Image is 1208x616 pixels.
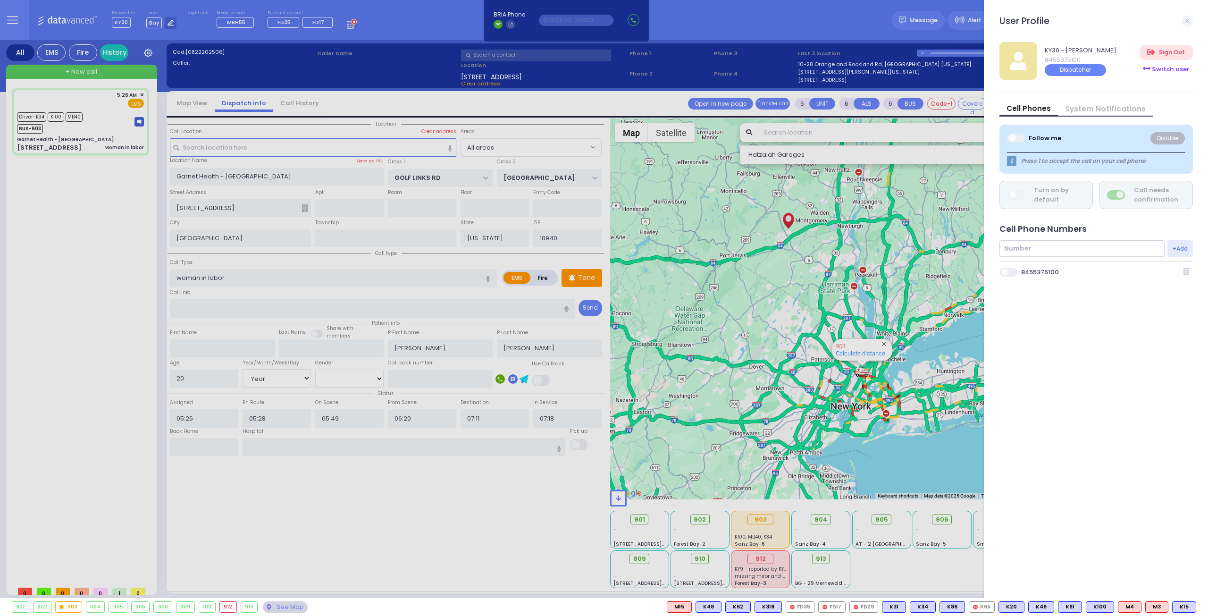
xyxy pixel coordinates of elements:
[241,602,258,612] div: 913
[910,601,936,613] div: K34
[1086,601,1114,613] div: BLS
[1145,601,1168,613] div: ALS
[1134,186,1185,204] div: Call needs confirmation
[882,601,906,613] div: BLS
[969,601,995,613] div: K65
[1118,601,1141,613] div: ALS
[1058,601,1082,613] div: K61
[910,601,936,613] div: BLS
[1045,46,1116,55] span: KY30 - [PERSON_NAME]
[199,602,216,612] div: 910
[109,602,127,612] div: 905
[1172,601,1196,613] div: K15
[940,601,965,613] div: BLS
[790,605,795,609] img: red-radio-icon.svg
[696,601,721,613] div: BLS
[132,602,150,612] div: 906
[86,602,105,612] div: 904
[1045,46,1116,64] a: KY30 - [PERSON_NAME] 8455375100
[56,602,82,612] div: 903
[696,601,721,613] div: K48
[1021,268,1059,277] div: 8455375100
[1145,601,1168,613] div: M3
[940,601,965,613] div: K86
[1086,601,1114,613] div: K100
[1058,601,1082,613] div: BLS
[973,605,978,609] img: red-radio-icon.svg
[822,605,827,609] img: red-radio-icon.svg
[882,601,906,613] div: K31
[1140,61,1192,77] div: Switch user
[998,601,1024,613] div: K20
[1172,601,1196,613] div: BLS
[755,601,782,613] div: K318
[1028,601,1054,613] div: BLS
[999,103,1058,113] a: Cell Phones
[667,601,692,613] div: M15
[154,602,172,612] div: 908
[1034,186,1080,204] div: Turn on by default
[1167,240,1193,257] button: +Add
[818,601,846,613] div: FD17
[1029,134,1061,143] div: Follow me
[1140,45,1192,60] a: Sign Out
[999,240,1165,257] input: Number
[34,602,51,612] div: 902
[998,601,1024,613] div: BLS
[12,602,29,612] div: 901
[725,601,751,613] div: K62
[849,601,878,613] div: FD29
[1058,104,1153,114] a: System Notifications
[220,602,236,612] div: 912
[999,224,1087,234] h4: Cell Phone Numbers
[854,605,858,609] img: red-radio-icon.svg
[1045,55,1116,65] span: 8455375100
[1150,132,1185,145] div: Disable
[1028,601,1054,613] div: K49
[1021,157,1145,165] span: Press 1 to accept the call on your cell phone
[755,601,782,613] div: BLS
[725,601,751,613] div: BLS
[176,602,194,612] div: 909
[667,601,692,613] div: ALS
[786,601,814,613] div: FD35
[1118,601,1141,613] div: M4
[263,601,307,613] div: See map
[999,16,1049,26] h3: User Profile
[1045,64,1106,76] div: Dispatcher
